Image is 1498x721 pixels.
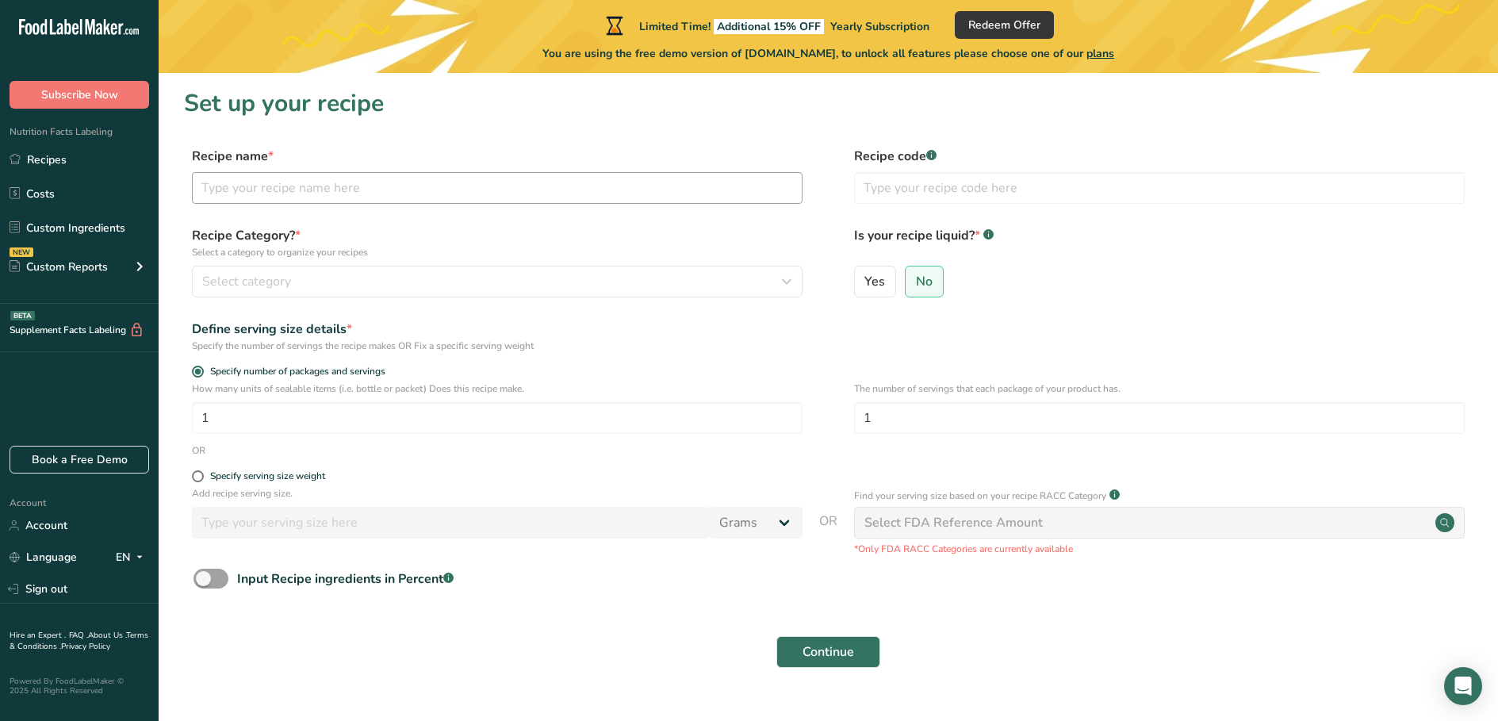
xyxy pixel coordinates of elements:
div: Define serving size details [192,320,803,339]
a: Book a Free Demo [10,446,149,474]
a: FAQ . [69,630,88,641]
span: plans [1086,46,1114,61]
p: The number of servings that each package of your product has. [854,382,1465,396]
p: Select a category to organize your recipes [192,245,803,259]
div: Specify serving size weight [210,470,325,482]
a: Privacy Policy [61,641,110,652]
h1: Set up your recipe [184,86,1473,121]
a: Terms & Conditions . [10,630,148,652]
span: OR [819,512,837,556]
label: Recipe Category? [192,226,803,259]
span: Redeem Offer [968,17,1040,33]
p: Find your serving size based on your recipe RACC Category [854,489,1106,503]
label: Is your recipe liquid? [854,226,1465,259]
label: Recipe name [192,147,803,166]
input: Type your recipe name here [192,172,803,204]
p: How many units of sealable items (i.e. bottle or packet) Does this recipe make. [192,382,803,396]
input: Type your serving size here [192,507,710,539]
button: Subscribe Now [10,81,149,109]
button: Continue [776,636,880,668]
span: No [916,274,933,290]
p: Add recipe serving size. [192,486,803,500]
span: Continue [803,642,854,662]
div: Specify the number of servings the recipe makes OR Fix a specific serving weight [192,339,803,353]
label: Recipe code [854,147,1465,166]
div: Custom Reports [10,259,108,275]
div: OR [192,443,205,458]
button: Select category [192,266,803,297]
div: Open Intercom Messenger [1444,667,1482,705]
span: Yearly Subscription [830,19,929,34]
div: Input Recipe ingredients in Percent [237,570,454,589]
span: Yes [864,274,885,290]
span: You are using the free demo version of [DOMAIN_NAME], to unlock all features please choose one of... [542,45,1114,62]
a: Language [10,543,77,571]
div: EN [116,548,149,567]
div: Select FDA Reference Amount [864,513,1043,532]
a: Hire an Expert . [10,630,66,641]
div: Powered By FoodLabelMaker © 2025 All Rights Reserved [10,677,149,696]
div: BETA [10,311,35,320]
p: *Only FDA RACC Categories are currently available [854,542,1465,556]
span: Subscribe Now [41,86,118,103]
input: Type your recipe code here [854,172,1465,204]
span: Additional 15% OFF [714,19,824,34]
a: About Us . [88,630,126,641]
button: Redeem Offer [955,11,1054,39]
div: NEW [10,247,33,257]
span: Select category [202,272,291,291]
div: Limited Time! [603,16,929,35]
span: Specify number of packages and servings [204,366,385,378]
